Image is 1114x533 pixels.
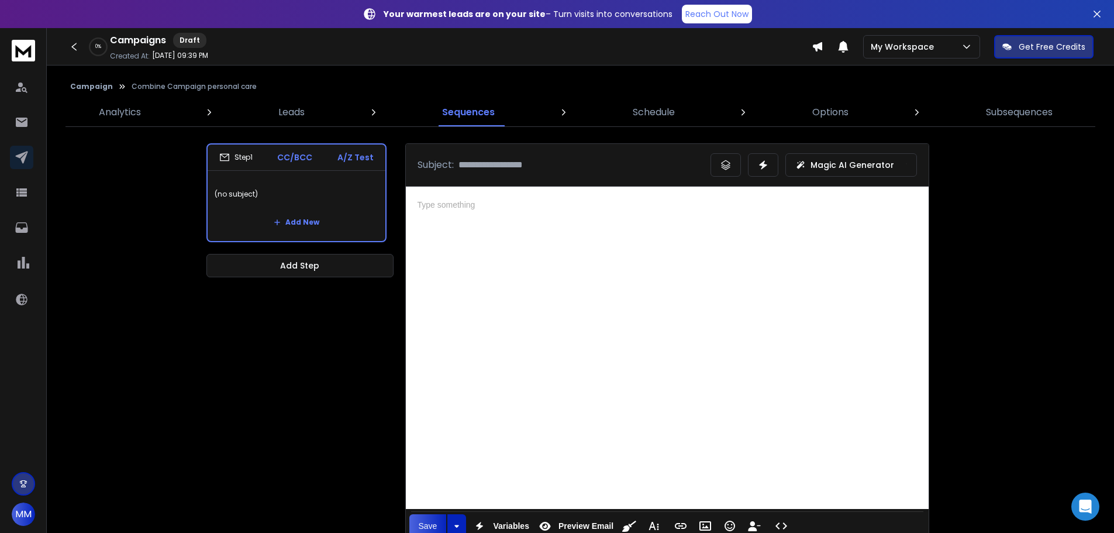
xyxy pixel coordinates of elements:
[12,503,35,526] button: MM
[384,8,672,20] p: – Turn visits into conversations
[215,178,378,211] p: (no subject)
[384,8,546,20] strong: Your warmest leads are on your site
[12,40,35,61] img: logo
[219,152,253,163] div: Step 1
[986,105,1053,119] p: Subsequences
[206,143,387,242] li: Step1CC/BCCA/Z Test(no subject)Add New
[418,158,454,172] p: Subject:
[685,8,749,20] p: Reach Out Now
[337,152,374,163] p: A/Z Test
[271,98,312,126] a: Leads
[1019,41,1085,53] p: Get Free Credits
[95,43,101,50] p: 0 %
[491,521,532,531] span: Variables
[812,105,849,119] p: Options
[277,152,312,163] p: CC/BCC
[442,105,495,119] p: Sequences
[633,105,675,119] p: Schedule
[264,211,329,234] button: Add New
[994,35,1094,59] button: Get Free Credits
[110,51,150,61] p: Created At:
[92,98,148,126] a: Analytics
[70,82,113,91] button: Campaign
[435,98,502,126] a: Sequences
[278,105,305,119] p: Leads
[626,98,682,126] a: Schedule
[556,521,616,531] span: Preview Email
[979,98,1060,126] a: Subsequences
[99,105,141,119] p: Analytics
[811,159,894,171] p: Magic AI Generator
[871,41,939,53] p: My Workspace
[682,5,752,23] a: Reach Out Now
[110,33,166,47] h1: Campaigns
[206,254,394,277] button: Add Step
[1071,493,1099,521] div: Open Intercom Messenger
[152,51,208,60] p: [DATE] 09:39 PM
[805,98,856,126] a: Options
[173,33,206,48] div: Draft
[132,82,257,91] p: Combine Campaign personal care
[785,153,917,177] button: Magic AI Generator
